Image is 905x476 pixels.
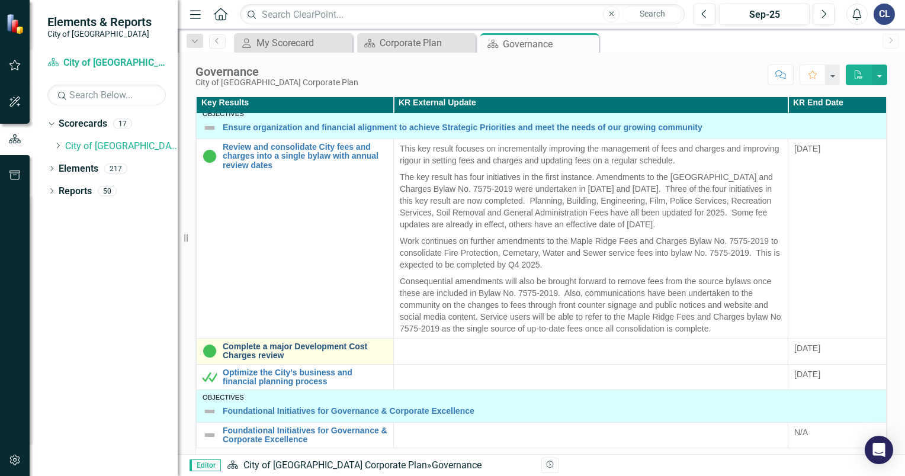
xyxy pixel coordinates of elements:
[794,144,820,153] span: [DATE]
[47,15,152,29] span: Elements & Reports
[203,394,880,401] div: Objectives
[622,6,682,22] button: Search
[400,273,782,335] p: Consequential amendments will also be brought forward to remove fees from the source bylaws once ...
[113,119,132,129] div: 17
[59,117,107,131] a: Scorecards
[47,56,166,70] a: City of [GEOGRAPHIC_DATA] Corporate Plan
[190,459,221,471] span: Editor
[788,338,887,364] td: Double-Click to Edit
[197,107,887,139] td: Double-Click to Edit Right Click for Context Menu
[203,370,217,384] img: Met
[47,29,152,38] small: City of [GEOGRAPHIC_DATA]
[197,338,394,364] td: Double-Click to Edit Right Click for Context Menu
[197,422,394,448] td: Double-Click to Edit Right Click for Context Menu
[223,368,387,387] a: Optimize the City’s business and financial planning process
[203,344,217,358] img: In Progress
[203,149,217,163] img: In Progress
[394,139,788,338] td: Double-Click to Edit
[203,404,217,419] img: Not Defined
[874,4,895,25] button: CL
[203,121,217,135] img: Not Defined
[223,342,387,361] a: Complete a major Development Cost Charges review
[237,36,349,50] a: My Scorecard
[223,123,880,132] a: Ensure organization and financial alignment to achieve Strategic Priorities and meet the needs of...
[223,143,387,170] a: Review and consolidate City fees and charges into a single bylaw with annual review dates
[243,459,427,471] a: City of [GEOGRAPHIC_DATA] Corporate Plan
[197,364,394,390] td: Double-Click to Edit Right Click for Context Menu
[794,343,820,353] span: [DATE]
[227,459,532,472] div: »
[719,4,810,25] button: Sep-25
[195,78,358,87] div: City of [GEOGRAPHIC_DATA] Corporate Plan
[723,8,805,22] div: Sep-25
[503,37,596,52] div: Governance
[394,338,788,364] td: Double-Click to Edit
[256,36,349,50] div: My Scorecard
[223,426,387,445] a: Foundational Initiatives for Governance & Corporate Excellence
[197,139,394,338] td: Double-Click to Edit Right Click for Context Menu
[195,65,358,78] div: Governance
[794,426,880,438] div: N/A
[788,139,887,338] td: Double-Click to Edit
[380,36,473,50] div: Corporate Plan
[59,162,98,176] a: Elements
[394,422,788,448] td: Double-Click to Edit
[104,163,127,173] div: 217
[6,14,27,34] img: ClearPoint Strategy
[400,169,782,233] p: The key result has four initiatives in the first instance. Amendments to the [GEOGRAPHIC_DATA] an...
[400,143,782,169] p: This key result focuses on incrementally improving the management of fees and charges and improvi...
[203,110,880,117] div: Objectives
[203,428,217,442] img: Not Defined
[47,85,166,105] input: Search Below...
[59,185,92,198] a: Reports
[794,369,820,379] span: [DATE]
[394,364,788,390] td: Double-Click to Edit
[197,390,887,422] td: Double-Click to Edit Right Click for Context Menu
[240,4,685,25] input: Search ClearPoint...
[223,407,880,416] a: Foundational Initiatives for Governance & Corporate Excellence
[65,140,178,153] a: City of [GEOGRAPHIC_DATA] Corporate Plan
[400,233,782,273] p: Work continues on further amendments to the Maple Ridge Fees and Charges Bylaw No. 7575-2019 to c...
[640,9,665,18] span: Search
[360,36,473,50] a: Corporate Plan
[788,422,887,448] td: Double-Click to Edit
[865,436,893,464] div: Open Intercom Messenger
[788,364,887,390] td: Double-Click to Edit
[98,186,117,196] div: 50
[432,459,482,471] div: Governance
